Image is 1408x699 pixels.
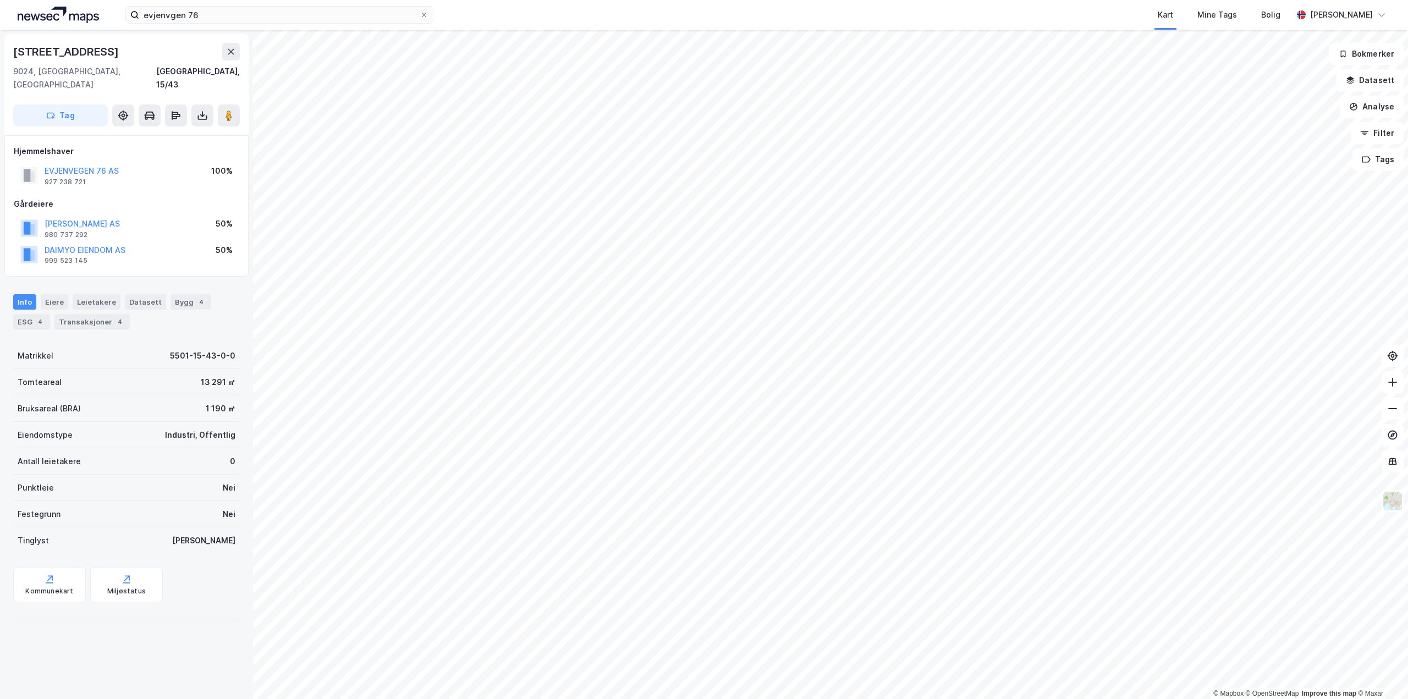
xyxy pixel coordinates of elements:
[45,178,86,186] div: 927 238 721
[216,217,233,230] div: 50%
[14,145,239,158] div: Hjemmelshaver
[41,294,68,310] div: Eiere
[18,508,61,521] div: Festegrunn
[35,316,46,327] div: 4
[1340,96,1404,118] button: Analyse
[223,481,235,494] div: Nei
[1310,8,1373,21] div: [PERSON_NAME]
[139,7,420,23] input: Søk på adresse, matrikkel, gårdeiere, leietakere eller personer
[223,508,235,521] div: Nei
[13,43,121,60] div: [STREET_ADDRESS]
[230,455,235,468] div: 0
[1351,122,1404,144] button: Filter
[13,294,36,310] div: Info
[125,294,166,310] div: Datasett
[54,314,130,329] div: Transaksjoner
[201,376,235,389] div: 13 291 ㎡
[1336,69,1404,91] button: Datasett
[156,65,240,91] div: [GEOGRAPHIC_DATA], 15/43
[45,230,87,239] div: 980 737 292
[1246,690,1299,697] a: OpenStreetMap
[18,402,81,415] div: Bruksareal (BRA)
[18,534,49,547] div: Tinglyst
[172,534,235,547] div: [PERSON_NAME]
[216,244,233,257] div: 50%
[18,7,99,23] img: logo.a4113a55bc3d86da70a041830d287a7e.svg
[13,104,108,126] button: Tag
[18,455,81,468] div: Antall leietakere
[1261,8,1280,21] div: Bolig
[211,164,233,178] div: 100%
[18,376,62,389] div: Tomteareal
[1352,148,1404,170] button: Tags
[45,256,87,265] div: 999 523 145
[1353,646,1408,699] div: Kontrollprogram for chat
[170,294,211,310] div: Bygg
[1158,8,1173,21] div: Kart
[1329,43,1404,65] button: Bokmerker
[170,349,235,362] div: 5501-15-43-0-0
[1213,690,1244,697] a: Mapbox
[18,428,73,442] div: Eiendomstype
[14,197,239,211] div: Gårdeiere
[73,294,120,310] div: Leietakere
[114,316,125,327] div: 4
[107,587,146,596] div: Miljøstatus
[1382,491,1403,511] img: Z
[18,349,53,362] div: Matrikkel
[1302,690,1356,697] a: Improve this map
[165,428,235,442] div: Industri, Offentlig
[13,314,50,329] div: ESG
[206,402,235,415] div: 1 190 ㎡
[196,296,207,307] div: 4
[18,481,54,494] div: Punktleie
[1197,8,1237,21] div: Mine Tags
[13,65,156,91] div: 9024, [GEOGRAPHIC_DATA], [GEOGRAPHIC_DATA]
[1353,646,1408,699] iframe: Chat Widget
[25,587,73,596] div: Kommunekart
